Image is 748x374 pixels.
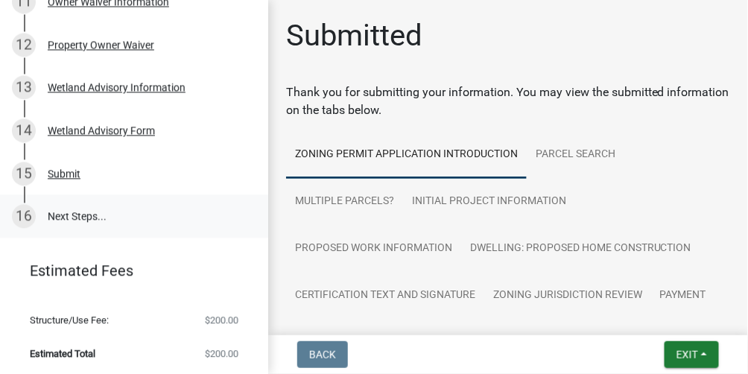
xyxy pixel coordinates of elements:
[286,178,403,226] a: Multiple Parcels?
[676,349,698,361] span: Exit
[12,33,36,57] div: 12
[48,168,80,179] div: Submit
[461,225,700,273] a: Dwelling: Proposed Home Construction
[286,18,422,54] h1: Submitted
[286,225,461,273] a: Proposed Work Information
[527,131,624,179] a: Parcel search
[297,341,348,368] button: Back
[205,349,238,358] span: $200.00
[12,204,36,228] div: 16
[286,83,730,119] div: Thank you for submitting your information. You may view the submitted information on the tabs below.
[205,315,238,325] span: $200.00
[286,319,443,367] a: Contractor Information
[443,319,609,367] a: Owner Waiver Information
[48,125,155,136] div: Wetland Advisory Form
[12,256,244,285] a: Estimated Fees
[403,178,575,226] a: Initial Project Information
[286,131,527,179] a: Zoning Permit Application Introduction
[484,272,651,320] a: Zoning Jurisdiction Review
[651,272,715,320] a: Payment
[309,349,336,361] span: Back
[48,82,186,92] div: Wetland Advisory Information
[12,162,36,186] div: 15
[665,341,719,368] button: Exit
[30,349,95,358] span: Estimated Total
[12,118,36,142] div: 14
[30,315,109,325] span: Structure/Use Fee:
[286,272,484,320] a: Certification Text and Signature
[12,75,36,99] div: 13
[48,39,154,50] div: Property Owner Waiver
